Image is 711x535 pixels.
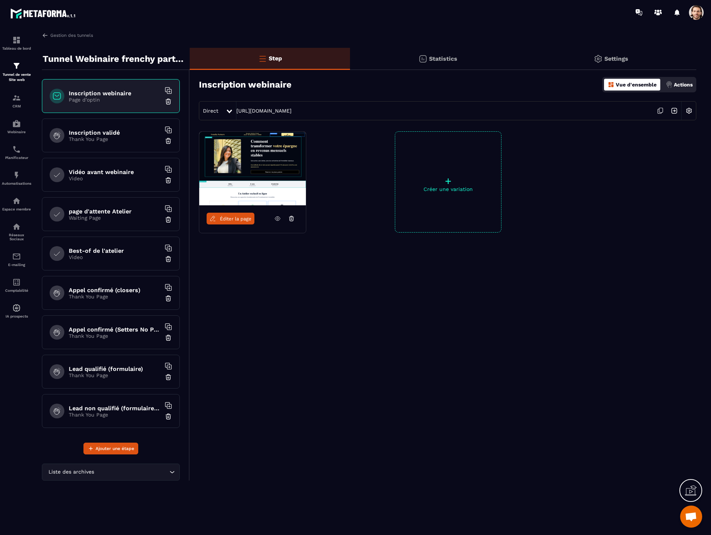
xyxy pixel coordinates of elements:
p: Réseaux Sociaux [2,233,31,241]
p: Planificateur [2,156,31,160]
p: Comptabilité [2,288,31,293]
p: Automatisations [2,181,31,185]
span: Éditer la page [220,216,251,222]
a: emailemailE-mailing [2,247,31,272]
img: trash [165,334,172,341]
img: arrow-next.bcc2205e.svg [667,104,681,118]
h3: Inscription webinaire [199,79,292,90]
p: Créer une variation [395,186,501,192]
p: Thank You Page [69,294,161,300]
img: automations [12,304,21,312]
img: trash [165,413,172,420]
img: trash [165,373,172,381]
img: logo [10,7,76,20]
p: Video [69,176,161,181]
span: Ajouter une étape [96,445,134,452]
a: automationsautomationsAutomatisations [2,165,31,191]
img: trash [165,137,172,145]
p: Settings [604,55,628,62]
h6: Lead qualifié (formulaire) [69,365,161,372]
h6: Best-of de l'atelier [69,247,161,254]
p: Tunnel Webinaire frenchy partners [43,52,184,66]
p: Actions [674,82,693,88]
div: Search for option [42,464,180,481]
input: Search for option [96,468,168,476]
a: social-networksocial-networkRéseaux Sociaux [2,217,31,247]
p: CRM [2,104,31,108]
img: email [12,252,21,261]
p: + [395,176,501,186]
span: Liste des archives [47,468,96,476]
a: automationsautomationsEspace membre [2,191,31,217]
h6: Inscription webinaire [69,90,161,97]
img: formation [12,93,21,102]
p: Step [269,55,282,62]
img: accountant [12,278,21,287]
img: actions.d6e523a2.png [666,81,672,88]
p: Thank You Page [69,372,161,378]
p: E-mailing [2,263,31,267]
p: Vue d'ensemble [616,82,657,88]
img: trash [165,295,172,302]
img: scheduler [12,145,21,154]
p: Espace membre [2,207,31,211]
p: Tableau de bord [2,46,31,50]
img: dashboard-orange.40269519.svg [608,81,614,88]
p: Waiting Page [69,215,161,221]
img: automations [12,119,21,128]
h6: page d'attente Atelier [69,208,161,215]
p: Thank You Page [69,333,161,339]
a: formationformationTunnel de vente Site web [2,56,31,88]
img: formation [12,36,21,45]
img: arrow [42,32,49,39]
a: [URL][DOMAIN_NAME] [236,108,292,114]
span: Direct [203,108,218,114]
p: Tunnel de vente Site web [2,72,31,82]
a: automationsautomationsWebinaire [2,114,31,139]
p: IA prospects [2,314,31,318]
a: formationformationCRM [2,88,31,114]
div: Open chat [680,506,702,528]
img: stats.20deebd0.svg [418,54,427,63]
p: Statistics [429,55,457,62]
img: formation [12,61,21,70]
p: Video [69,254,161,260]
h6: Vidéo avant webinaire [69,169,161,176]
img: setting-gr.5f69749f.svg [594,54,603,63]
a: schedulerschedulerPlanificateur [2,139,31,165]
img: automations [12,196,21,205]
a: formationformationTableau de bord [2,30,31,56]
h6: Inscription validé [69,129,161,136]
img: setting-w.858f3a88.svg [682,104,696,118]
h6: Appel confirmé (Setters No Pixel/tracking) [69,326,161,333]
p: Thank You Page [69,412,161,418]
h6: Appel confirmé (closers) [69,287,161,294]
a: accountantaccountantComptabilité [2,272,31,298]
img: trash [165,216,172,223]
p: Webinaire [2,130,31,134]
img: bars-o.4a397970.svg [258,54,267,63]
img: automations [12,171,21,180]
h6: Lead non qualifié (formulaire No Pixel/tracking) [69,405,161,412]
a: Éditer la page [207,213,254,224]
p: Thank You Page [69,136,161,142]
p: Page d'optin [69,97,161,103]
img: trash [165,177,172,184]
img: image [199,132,306,205]
button: Ajouter une étape [83,443,138,454]
img: trash [165,98,172,105]
img: social-network [12,222,21,231]
img: trash [165,255,172,263]
a: Gestion des tunnels [42,32,93,39]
